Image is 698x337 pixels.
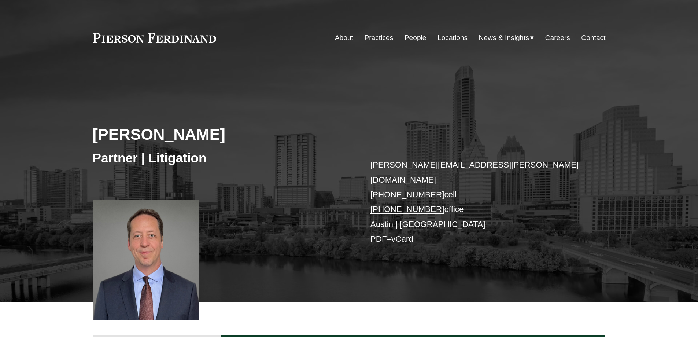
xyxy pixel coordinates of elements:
[93,125,349,144] h2: [PERSON_NAME]
[391,234,413,243] a: vCard
[335,31,353,45] a: About
[364,31,393,45] a: Practices
[405,31,426,45] a: People
[370,205,444,214] a: [PHONE_NUMBER]
[479,31,534,45] a: folder dropdown
[581,31,605,45] a: Contact
[370,158,584,246] p: cell office Austin | [GEOGRAPHIC_DATA] –
[437,31,468,45] a: Locations
[479,32,529,44] span: News & Insights
[370,234,387,243] a: PDF
[370,160,579,184] a: [PERSON_NAME][EMAIL_ADDRESS][PERSON_NAME][DOMAIN_NAME]
[370,190,444,199] a: [PHONE_NUMBER]
[93,150,349,166] h3: Partner | Litigation
[545,31,570,45] a: Careers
